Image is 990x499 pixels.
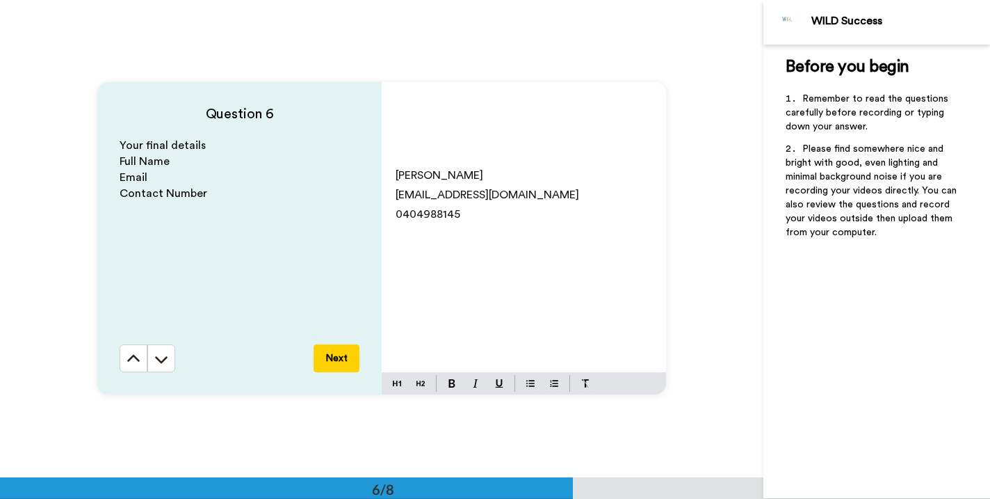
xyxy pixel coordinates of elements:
div: WILD Success [811,15,989,28]
span: Full Name [120,156,170,167]
span: Your final details [120,140,206,151]
span: Remember to read the questions carefully before recording or typing down your answer. [786,94,951,132]
img: underline-mark.svg [495,379,503,388]
img: bulleted-block.svg [526,378,535,389]
span: [PERSON_NAME] [396,170,483,181]
img: bold-mark.svg [448,379,455,388]
span: Email [120,172,147,183]
span: [EMAIL_ADDRESS][DOMAIN_NAME] [396,189,579,200]
img: clear-format.svg [581,379,590,388]
img: heading-one-block.svg [393,378,401,389]
div: 6/8 [350,480,416,499]
img: heading-two-block.svg [416,378,425,389]
span: Please find somewhere nice and bright with good, even lighting and minimal background noise if yo... [786,144,959,237]
span: 0404988145 [396,209,460,220]
img: italic-mark.svg [473,379,478,388]
span: Contact Number [120,188,207,199]
h4: Question 6 [120,104,359,124]
img: Profile Image [771,6,804,39]
img: numbered-block.svg [550,378,558,389]
button: Next [314,344,359,372]
span: Before you begin [786,58,909,75]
